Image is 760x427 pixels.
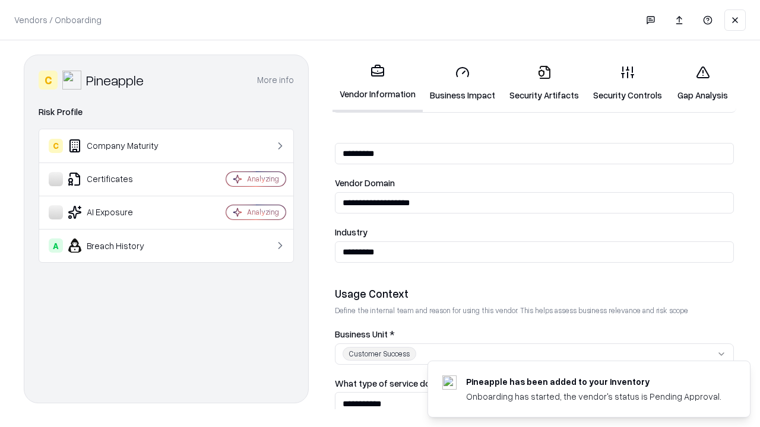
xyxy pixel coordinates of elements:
[586,56,669,111] a: Security Controls
[39,105,294,119] div: Risk Profile
[49,238,191,253] div: Breach History
[49,139,191,153] div: Company Maturity
[335,330,734,339] label: Business Unit *
[86,71,144,90] div: Pineapple
[49,238,63,253] div: A
[669,56,736,111] a: Gap Analysis
[423,56,502,111] a: Business Impact
[39,71,58,90] div: C
[335,286,734,301] div: Usage Context
[49,205,191,219] div: AI Exposure
[466,390,721,403] div: Onboarding has started, the vendor's status is Pending Approval.
[335,343,734,365] button: Customer Success
[257,69,294,91] button: More info
[442,375,457,390] img: pineappleenergy.com
[332,55,423,112] a: Vendor Information
[49,172,191,186] div: Certificates
[335,228,734,237] label: Industry
[502,56,586,111] a: Security Artifacts
[14,14,102,26] p: Vendors / Onboarding
[62,71,81,90] img: Pineapple
[247,174,279,184] div: Analyzing
[335,179,734,187] label: Vendor Domain
[343,347,416,361] div: Customer Success
[335,379,734,388] label: What type of service does the vendor provide? *
[335,305,734,316] p: Define the internal team and reason for using this vendor. This helps assess business relevance a...
[49,139,63,153] div: C
[466,375,721,388] div: Pineapple has been added to your inventory
[247,207,279,217] div: Analyzing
